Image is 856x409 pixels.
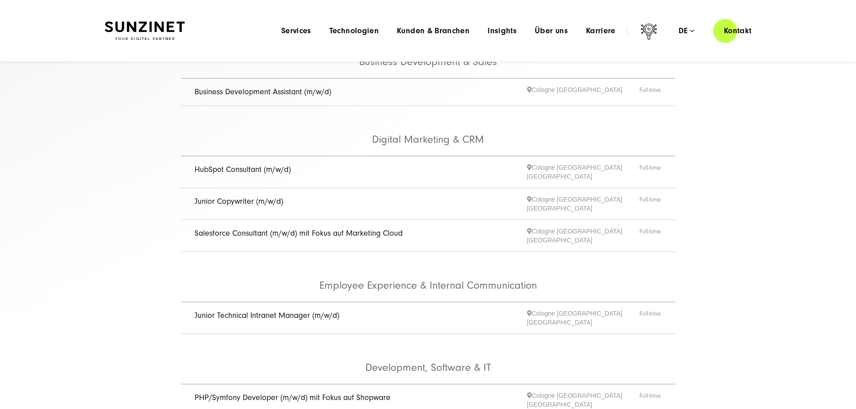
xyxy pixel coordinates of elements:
a: Über uns [535,26,568,35]
a: Services [281,26,311,35]
a: PHP/Symfony Developer (m/w/d) mit Fokus auf Shopware [195,393,390,402]
a: HubSpot Consultant (m/w/d) [195,165,291,174]
img: SUNZINET Full Service Digital Agentur [105,22,185,40]
span: Full-time [639,309,662,327]
a: Technologien [329,26,379,35]
li: Employee Experience & Internal Communication [181,252,675,302]
span: Full-time [639,227,662,245]
a: Junior Technical Intranet Manager (m/w/d) [195,311,339,320]
a: Salesforce Consultant (m/w/d) mit Fokus auf Marketing Cloud [195,229,403,238]
a: Insights [488,26,517,35]
span: Cologne [GEOGRAPHIC_DATA] [527,85,639,99]
a: Kunden & Branchen [397,26,470,35]
span: Cologne [GEOGRAPHIC_DATA] [GEOGRAPHIC_DATA] [527,309,639,327]
div: de [679,26,694,35]
li: Digital Marketing & CRM [181,106,675,156]
a: Karriere [586,26,616,35]
a: Business Development Assistant (m/w/d) [195,87,331,97]
span: Cologne [GEOGRAPHIC_DATA] [GEOGRAPHIC_DATA] [527,195,639,213]
span: Cologne [GEOGRAPHIC_DATA] [GEOGRAPHIC_DATA] [527,227,639,245]
span: Full-time [639,195,662,213]
span: Full-time [639,85,662,99]
li: Development, Software & IT [181,334,675,384]
span: Cologne [GEOGRAPHIC_DATA] [GEOGRAPHIC_DATA] [527,391,639,409]
a: Kontakt [713,18,763,44]
span: Cologne [GEOGRAPHIC_DATA] [GEOGRAPHIC_DATA] [527,163,639,181]
a: Junior Copywriter (m/w/d) [195,197,283,206]
span: Full-time [639,163,662,181]
span: Full-time [639,391,662,409]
